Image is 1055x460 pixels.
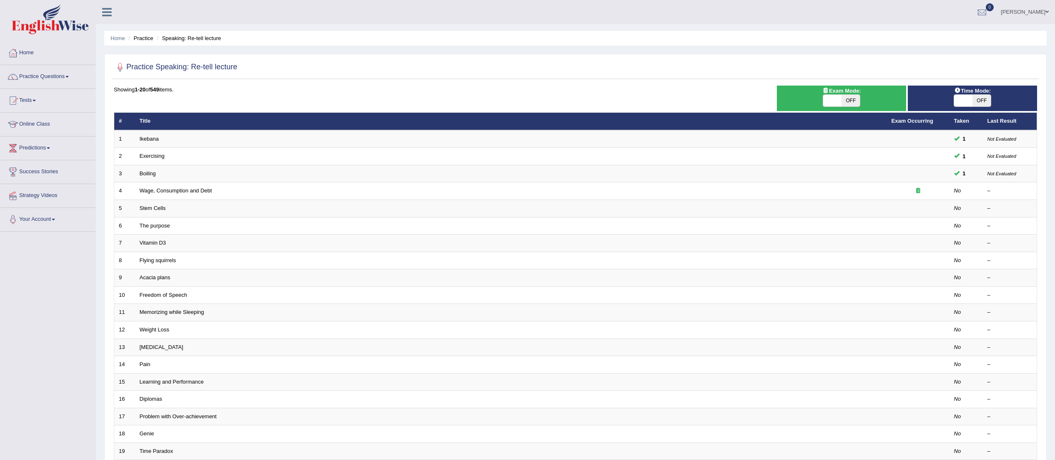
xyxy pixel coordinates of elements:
[111,35,125,41] a: Home
[983,113,1037,130] th: Last Result
[954,240,961,246] em: No
[987,239,1032,247] div: –
[954,187,961,194] em: No
[114,269,135,287] td: 9
[954,413,961,420] em: No
[892,118,933,124] a: Exam Occurring
[140,448,173,454] a: Time Paradox
[960,152,969,161] span: You can still take this question
[987,378,1032,386] div: –
[140,396,162,402] a: Diplomas
[954,257,961,263] em: No
[987,413,1032,421] div: –
[987,222,1032,230] div: –
[140,309,204,315] a: Memorizing while Sleeping
[114,321,135,339] td: 12
[954,344,961,350] em: No
[954,205,961,211] em: No
[140,326,169,333] a: Weight Loss
[987,326,1032,334] div: –
[987,136,1016,142] small: Not Evaluated
[114,391,135,408] td: 16
[140,379,204,385] a: Learning and Performance
[114,304,135,321] td: 11
[140,153,165,159] a: Exercising
[114,252,135,269] td: 8
[135,86,146,93] b: 1-20
[114,148,135,165] td: 2
[987,274,1032,282] div: –
[126,34,153,42] li: Practice
[960,169,969,178] span: You can still take this question
[0,65,95,86] a: Practice Questions
[987,171,1016,176] small: Not Evaluated
[140,292,187,298] a: Freedom of Speech
[114,86,1037,94] div: Showing of items.
[954,292,961,298] em: No
[954,274,961,281] em: No
[114,61,237,73] h2: Practice Speaking: Re-tell lecture
[114,408,135,425] td: 17
[114,373,135,391] td: 15
[954,448,961,454] em: No
[987,291,1032,299] div: –
[114,235,135,252] td: 7
[987,344,1032,351] div: –
[987,205,1032,212] div: –
[114,356,135,374] td: 14
[0,113,95,134] a: Online Class
[140,222,170,229] a: The purpose
[954,361,961,367] em: No
[140,170,156,177] a: Boiling
[114,165,135,182] td: 3
[960,134,969,143] span: You can still take this question
[819,86,864,95] span: Exam Mode:
[114,217,135,235] td: 6
[954,396,961,402] em: No
[114,200,135,217] td: 5
[140,257,176,263] a: Flying squirrels
[987,308,1032,316] div: –
[114,425,135,443] td: 18
[987,361,1032,369] div: –
[114,442,135,460] td: 19
[150,86,159,93] b: 549
[140,361,151,367] a: Pain
[140,187,212,194] a: Wage, Consumption and Debt
[114,286,135,304] td: 10
[954,326,961,333] em: No
[954,430,961,437] em: No
[140,274,171,281] a: Acacia plans
[140,413,217,420] a: Problem with Over-achievement
[0,89,95,110] a: Tests
[986,3,994,11] span: 0
[951,86,994,95] span: Time Mode:
[0,184,95,205] a: Strategy Videos
[140,240,166,246] a: Vitamin D3
[140,344,183,350] a: [MEDICAL_DATA]
[954,222,961,229] em: No
[155,34,221,42] li: Speaking: Re-tell lecture
[987,187,1032,195] div: –
[987,257,1032,265] div: –
[987,154,1016,159] small: Not Evaluated
[987,430,1032,438] div: –
[114,339,135,356] td: 13
[0,136,95,157] a: Predictions
[140,430,154,437] a: Genie
[0,208,95,229] a: Your Account
[949,113,983,130] th: Taken
[777,86,906,111] div: Show exams occurring in exams
[954,309,961,315] em: No
[954,379,961,385] em: No
[987,395,1032,403] div: –
[114,130,135,148] td: 1
[114,113,135,130] th: #
[0,160,95,181] a: Success Stories
[114,182,135,200] td: 4
[135,113,887,130] th: Title
[140,205,166,211] a: Stem Cells
[0,41,95,62] a: Home
[140,136,159,142] a: Ikebana
[972,95,991,106] span: OFF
